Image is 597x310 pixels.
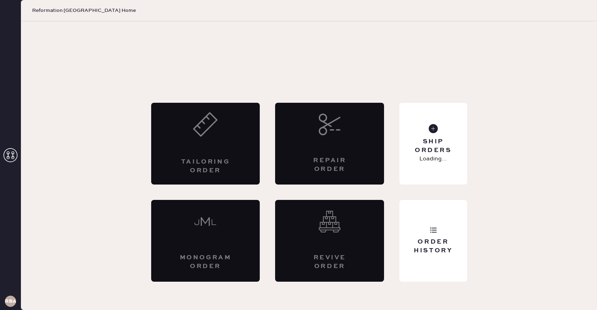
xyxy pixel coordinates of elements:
[303,253,356,271] div: Revive order
[151,103,260,185] div: Interested? Contact us at care@hemster.co
[179,253,232,271] div: Monogram Order
[405,137,461,155] div: Ship Orders
[405,238,461,255] div: Order History
[179,158,232,175] div: Tailoring Order
[419,155,447,163] p: Loading...
[151,200,260,282] div: Interested? Contact us at care@hemster.co
[303,156,356,174] div: Repair Order
[275,103,384,185] div: Interested? Contact us at care@hemster.co
[275,200,384,282] div: Interested? Contact us at care@hemster.co
[5,299,16,304] h3: RBA
[32,7,136,14] span: Reformation [GEOGRAPHIC_DATA] Home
